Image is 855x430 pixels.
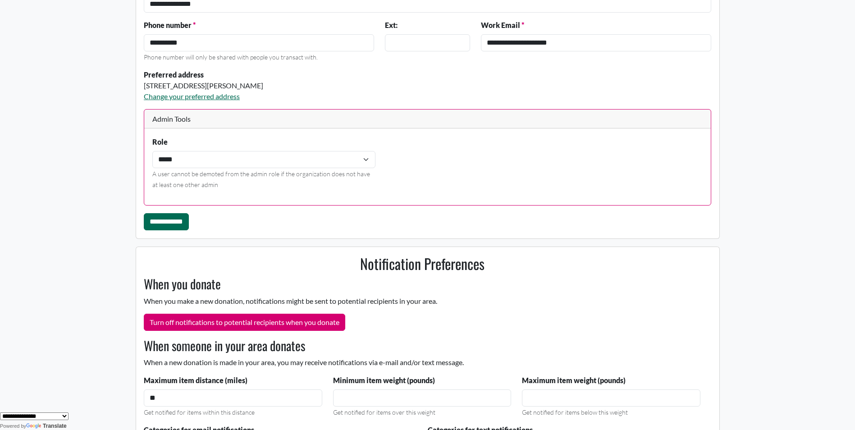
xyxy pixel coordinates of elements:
[522,408,628,416] small: Get notified for items below this weight
[26,423,43,430] img: Google Translate
[333,408,435,416] small: Get notified for items over this weight
[138,338,706,353] h3: When someone in your area donates
[144,375,247,386] label: Maximum item distance (miles)
[152,137,168,147] label: Role
[144,314,345,331] button: Turn off notifications to potential recipients when you donate
[522,375,626,386] label: Maximum item weight (pounds)
[144,80,470,91] div: [STREET_ADDRESS][PERSON_NAME]
[144,110,711,129] div: Admin Tools
[144,92,240,101] a: Change your preferred address
[26,423,67,429] a: Translate
[144,70,204,79] strong: Preferred address
[152,170,370,188] small: A user cannot be demoted from the admin role if the organization does not have at least one other...
[144,53,318,61] small: Phone number will only be shared with people you transact with.
[333,375,435,386] label: Minimum item weight (pounds)
[138,276,706,292] h3: When you donate
[481,20,524,31] label: Work Email
[138,255,706,272] h2: Notification Preferences
[385,20,398,31] label: Ext:
[144,408,255,416] small: Get notified for items within this distance
[138,296,706,306] p: When you make a new donation, notifications might be sent to potential recipients in your area.
[144,20,196,31] label: Phone number
[138,357,706,368] p: When a new donation is made in your area, you may receive notifications via e-mail and/or text me...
